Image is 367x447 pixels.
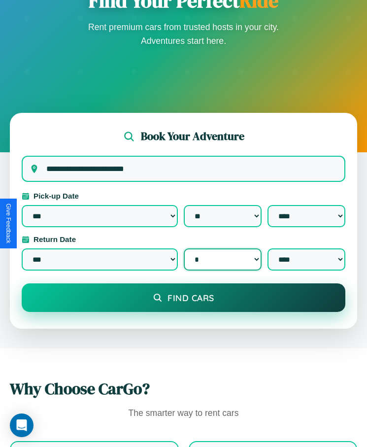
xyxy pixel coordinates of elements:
h2: Book Your Adventure [141,129,244,144]
div: Open Intercom Messenger [10,413,33,437]
h2: Why Choose CarGo? [10,378,357,400]
label: Return Date [22,235,345,243]
p: Rent premium cars from trusted hosts in your city. Adventures start here. [85,20,282,48]
p: The smarter way to rent cars [10,406,357,421]
label: Pick-up Date [22,192,345,200]
button: Find Cars [22,283,345,312]
div: Give Feedback [5,204,12,243]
